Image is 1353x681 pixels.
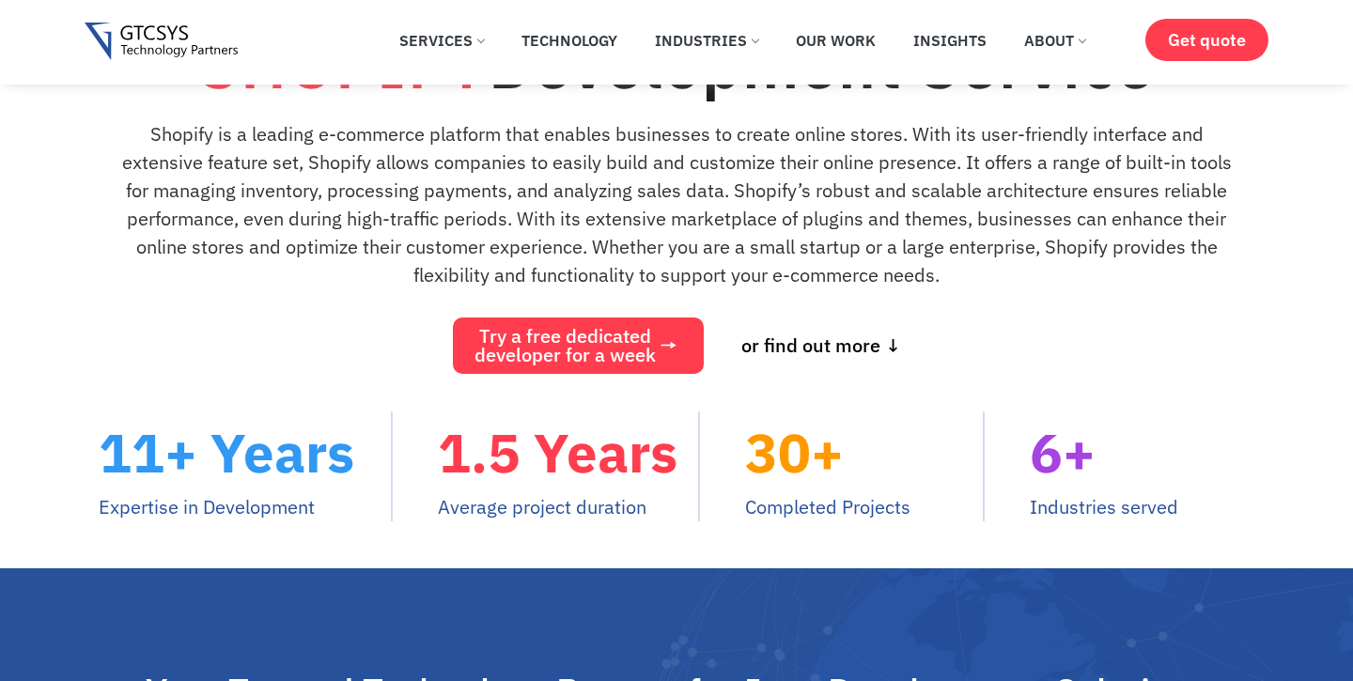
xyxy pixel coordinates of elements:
a: About [1010,20,1099,61]
a: Try a free dedicateddeveloper for a week [453,317,704,374]
a: Insights [899,20,1001,61]
div: Shopify is a leading e-commerce platform that enables businesses to create online stores. With it... [113,120,1240,299]
p: Average project duration [438,493,699,521]
a: Services [385,20,498,61]
span: 1.5 Years [438,417,677,488]
span: 11+ Years [99,417,354,488]
span: Get quote [1168,30,1246,50]
a: Get quote [1145,19,1268,61]
span: or find out more ↓ [741,336,901,355]
span: Try a free dedicated developer for a week [474,327,656,364]
span: 30+ [745,417,844,488]
a: Our Work [782,20,890,61]
p: Expertise in Development [99,493,391,521]
h1: Development Service [199,27,1155,101]
img: SHOPIFY Development Service Gtcsys logo [85,23,238,61]
a: Industries [641,20,772,61]
p: Industries served [1030,493,1268,521]
p: Completed Projects [745,493,982,521]
span: 6+ [1030,417,1096,488]
a: Technology [507,20,631,61]
a: or find out more ↓ [723,317,920,374]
